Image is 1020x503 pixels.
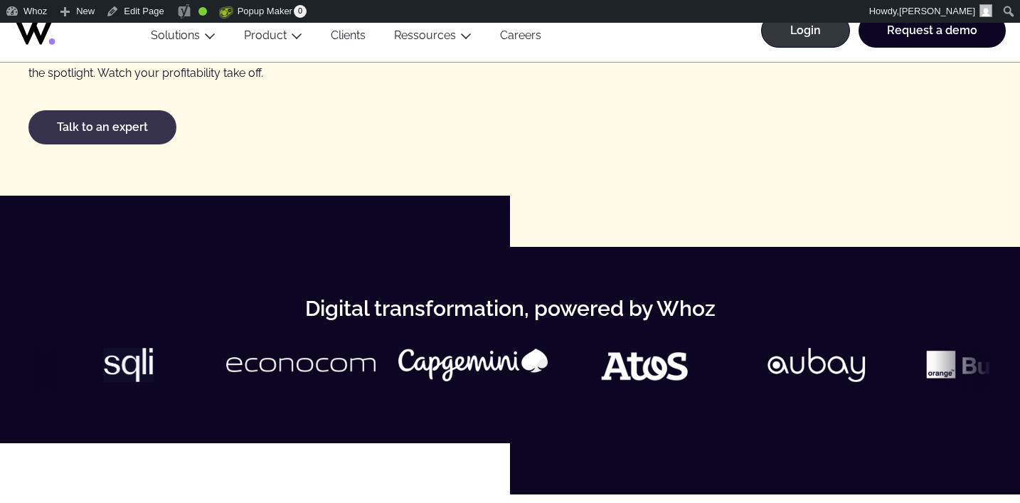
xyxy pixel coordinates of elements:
span: 0 [294,5,307,18]
a: Careers [486,28,556,48]
a: Request a demo [859,14,1006,48]
a: Ressources [394,28,456,42]
button: Solutions [137,28,230,48]
iframe: Chatbot [926,409,1000,483]
a: Product [244,28,287,42]
button: Ressources [380,28,486,48]
div: Good [198,7,207,16]
button: Product [230,28,317,48]
a: Login [761,14,850,48]
strong: Digital transformation, powered by Whoz [305,296,716,321]
a: Clients [317,28,380,48]
a: Talk to an expert [28,110,176,144]
span: [PERSON_NAME] [899,6,975,16]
